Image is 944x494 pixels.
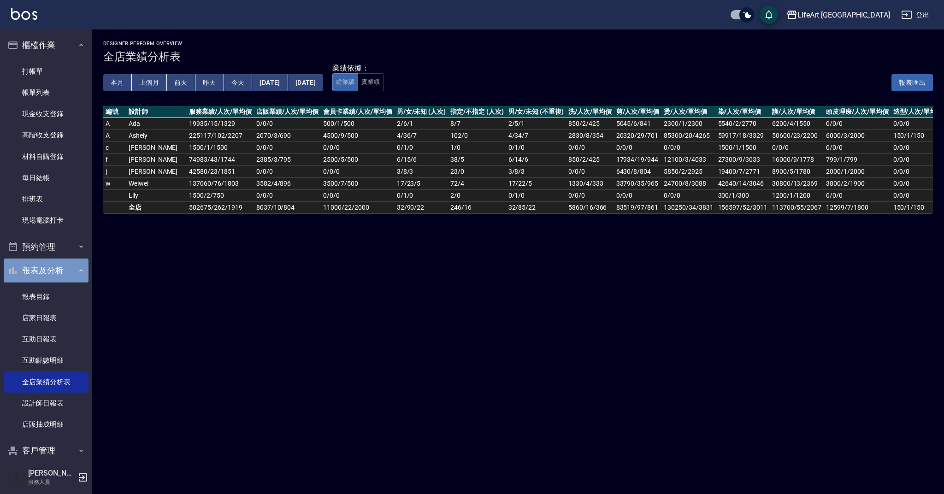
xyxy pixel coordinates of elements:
a: 設計師日報表 [4,393,88,414]
td: f [103,153,126,165]
a: 每日結帳 [4,167,88,188]
td: 11000 / 22 / 2000 [321,201,394,213]
td: 0/0/0 [661,141,715,153]
button: LifeArt [GEOGRAPHIC_DATA] [783,6,894,24]
td: 1 / 0 [448,141,506,153]
td: 19400/7/2771 [716,165,770,177]
a: 現場電腦打卡 [4,210,88,231]
td: 0 / 1 / 0 [506,141,566,153]
td: 59917/18/3329 [716,129,770,141]
td: 12100/3/4033 [661,153,715,165]
button: 上個月 [132,74,167,91]
td: 33790/35/965 [614,177,662,189]
td: Weiwei [126,177,187,189]
td: 17 / 23 / 5 [395,177,448,189]
button: 客戶管理 [4,439,88,463]
td: 2300/1/2300 [661,118,715,129]
td: 72 / 4 [448,177,506,189]
th: 指定/不指定 (人次) [448,106,506,118]
td: 2 / 5 / 1 [506,118,566,129]
td: 502675 / 262 / 1919 [187,201,254,213]
td: 4 / 36 / 7 [395,129,448,141]
td: 0/0/0 [824,118,891,129]
td: 1330/4/333 [566,177,614,189]
td: 225117 / 102 / 2207 [187,129,254,141]
td: w [103,177,126,189]
td: 1500/1/1500 [716,141,770,153]
td: 0/0/0 [824,141,891,153]
td: 130250/34/3831 [661,201,715,213]
a: 材料自購登錄 [4,146,88,167]
td: 0 / 1 / 0 [395,189,448,201]
td: 19935 / 15 / 1329 [187,118,254,129]
td: 23 / 0 [448,165,506,177]
td: 1200/1/1200 [770,189,824,201]
td: 0 / 1 / 0 [506,189,566,201]
td: 12599/7/1800 [824,201,891,213]
td: 246 / 16 [448,201,506,213]
td: 17 / 22 / 5 [506,177,566,189]
button: 實業績 [358,73,383,91]
td: Lily [126,189,187,201]
td: 3 / 8 / 3 [395,165,448,177]
td: 1500 / 1 / 1500 [187,141,254,153]
td: 0 / 0 / 0 [254,189,321,201]
td: 0/0/0 [614,189,662,201]
button: [DATE] [288,74,323,91]
td: 300/1/300 [716,189,770,201]
td: 5850/2/2925 [661,165,715,177]
button: [DATE] [252,74,288,91]
a: 現金收支登錄 [4,103,88,124]
td: 32 / 90 / 22 [395,201,448,213]
button: 報表匯出 [891,74,933,91]
button: 報表及分析 [4,259,88,282]
td: 5540/2/2770 [716,118,770,129]
td: 4 / 34 / 7 [506,129,566,141]
td: 83519/97/861 [614,201,662,213]
td: 6000/3/2000 [824,129,891,141]
th: 服務業績/人次/單均價 [187,106,254,118]
button: 櫃檯作業 [4,33,88,57]
button: 今天 [224,74,253,91]
a: 打帳單 [4,61,88,82]
td: 113700/55/2067 [770,201,824,213]
th: 頭皮理療/人次/單均價 [824,106,891,118]
td: j [103,165,126,177]
td: 156597/52/3011 [716,201,770,213]
a: 報表目錄 [4,286,88,307]
div: 業績依據： [332,64,383,73]
a: 互助點數明細 [4,350,88,371]
td: Ada [126,118,187,129]
td: 0/0/0 [661,189,715,201]
td: 1500 / 2 / 750 [187,189,254,201]
th: 護/人次/單均價 [770,106,824,118]
td: 0/0/0 [566,141,614,153]
td: 0/0/0 [770,141,824,153]
th: 剪/人次/單均價 [614,106,662,118]
th: 店販業績/人次/單均價 [254,106,321,118]
h3: 全店業績分析表 [103,50,933,63]
img: Person [7,468,26,487]
td: 8 / 7 [448,118,506,129]
button: 預約管理 [4,235,88,259]
p: 服務人員 [28,478,75,486]
td: 6 / 15 / 6 [395,153,448,165]
td: 30800/13/2369 [770,177,824,189]
td: 85300/20/4265 [661,129,715,141]
td: 6430/8/804 [614,165,662,177]
td: 2000/1/2000 [824,165,891,177]
td: [PERSON_NAME] [126,153,187,165]
td: 0 / 0 / 0 [321,165,394,177]
td: 0 / 0 / 0 [254,165,321,177]
td: [PERSON_NAME] [126,165,187,177]
th: 會員卡業績/人次/單均價 [321,106,394,118]
a: 店販抽成明細 [4,414,88,435]
td: 2 / 0 [448,189,506,201]
button: 本月 [103,74,132,91]
td: 50600/23/2200 [770,129,824,141]
th: 男/女/未知 (不重複) [506,106,566,118]
th: 染/人次/單均價 [716,106,770,118]
td: 0 / 0 / 0 [321,189,394,201]
td: A [103,129,126,141]
td: 137060 / 76 / 1803 [187,177,254,189]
